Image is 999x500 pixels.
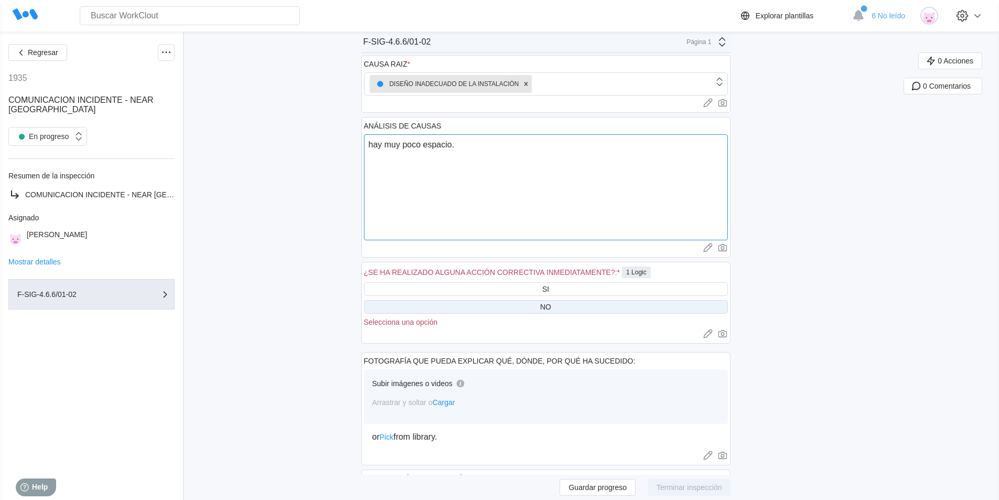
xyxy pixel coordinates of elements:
div: Página 1 [685,38,712,46]
input: Buscar WorkClout [80,6,300,25]
button: Mostrar detalles [8,258,61,265]
div: FOTOGRAFÍA QUE PUEDA EXPLICAR QUÉ, DÓNDE, POR QUÉ HA SUCEDIDO: [364,357,636,365]
div: or from library. [372,432,719,442]
span: Pick [380,433,393,441]
span: Regresar [28,49,58,56]
div: F-SIG-4.6.6/01-02 [363,37,431,47]
div: VERIFICACIÓN DE LA ACCIÓN CORRECTIVA LLEVADA A CABO [364,474,582,483]
div: ¿SE HA REALIZADO ALGUNA ACCIÓN CORRECTIVA INMEDIATAMENTE?: [364,268,620,276]
span: Guardar progreso [568,484,627,491]
div: Subir imágenes o videos [372,379,453,388]
button: Guardar progreso [560,479,636,496]
button: Terminar inspección [648,479,731,496]
span: Terminar inspección [657,484,722,491]
span: Arrastrar y soltar o [372,398,455,407]
div: [PERSON_NAME] [27,230,87,244]
span: 0 Comentarios [923,82,971,90]
div: Selecciona una opción [364,318,728,326]
div: Asignado [8,214,175,222]
div: CAUSA RAIZ [364,60,411,68]
div: ANÁLISIS DE CAUSAS [364,122,442,130]
div: Resumen de la inspección [8,172,175,180]
a: Explorar plantillas [739,9,847,22]
span: COMUNICACION INCIDENTE - NEAR [GEOGRAPHIC_DATA] [25,190,231,199]
button: 0 Acciones [918,52,982,69]
div: En progreso [14,129,69,144]
button: Regresar [8,44,67,61]
div: NO [540,303,551,311]
textarea: hay muy poco espacio. [364,134,728,240]
a: COMUNICACION INCIDENTE - NEAR [GEOGRAPHIC_DATA] [8,188,175,201]
span: COMUNICACION INCIDENTE - NEAR [GEOGRAPHIC_DATA] [8,95,153,114]
div: Explorar plantillas [756,12,814,20]
img: pig.png [8,230,23,244]
button: 0 Comentarios [904,78,982,94]
div: SI [542,285,549,293]
div: F-SIG-4.6.6/01-02 [17,291,122,298]
button: F-SIG-4.6.6/01-02 [8,279,175,310]
span: 0 Acciones [938,57,973,65]
span: Cargar [433,398,455,407]
div: 1 Logic [622,267,651,278]
div: 1935 [8,73,27,83]
div: DISEÑO INADECUADO DE LA INSTALACIÓN [373,77,519,91]
img: pig.png [920,7,938,25]
span: 6 No leído [872,12,905,20]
